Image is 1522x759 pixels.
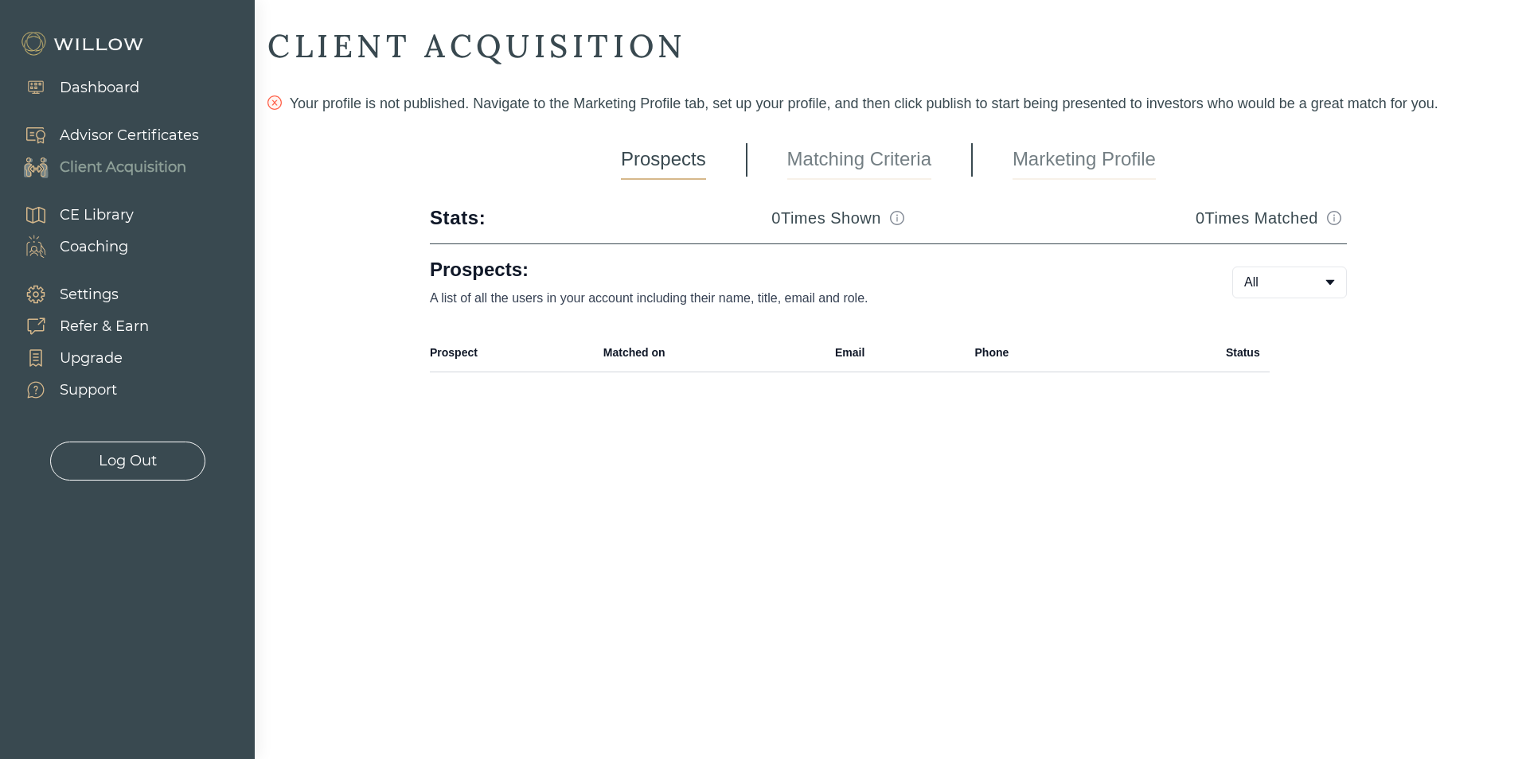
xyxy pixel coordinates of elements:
[60,125,199,146] div: Advisor Certificates
[8,151,199,183] a: Client Acquisition
[890,211,904,225] span: info-circle
[621,140,706,180] a: Prospects
[60,348,123,369] div: Upgrade
[1244,273,1259,292] span: All
[60,204,134,226] div: CE Library
[430,289,1181,308] p: A list of all the users in your account including their name, title, email and role.
[1118,333,1270,372] th: Status
[8,310,149,342] a: Refer & Earn
[60,284,119,306] div: Settings
[60,236,128,258] div: Coaching
[60,157,186,178] div: Client Acquisition
[8,199,134,231] a: CE Library
[594,333,825,372] th: Matched on
[771,207,881,229] h3: 0 Times Shown
[60,316,149,337] div: Refer & Earn
[267,92,1509,115] div: Your profile is not published. Navigate to the Marketing Profile tab, set up your profile, and th...
[1327,211,1341,225] span: info-circle
[1196,207,1318,229] h3: 0 Times Matched
[825,333,966,372] th: Email
[966,333,1118,372] th: Phone
[1324,276,1337,289] span: caret-down
[267,25,1509,67] div: CLIENT ACQUISITION
[430,257,1181,282] h1: Prospects:
[8,72,139,103] a: Dashboard
[1013,140,1156,180] a: Marketing Profile
[884,205,910,231] button: Match info
[8,342,149,374] a: Upgrade
[8,231,134,263] a: Coaching
[8,278,149,310] a: Settings
[8,119,199,151] a: Advisor Certificates
[60,77,139,99] div: Dashboard
[1321,205,1347,231] button: Match info
[267,95,282,110] span: close-circle
[430,333,594,372] th: Prospect
[60,379,117,401] div: Support
[787,140,931,180] a: Matching Criteria
[99,450,157,472] div: Log Out
[20,31,147,56] img: Willow
[430,205,486,231] div: Stats:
